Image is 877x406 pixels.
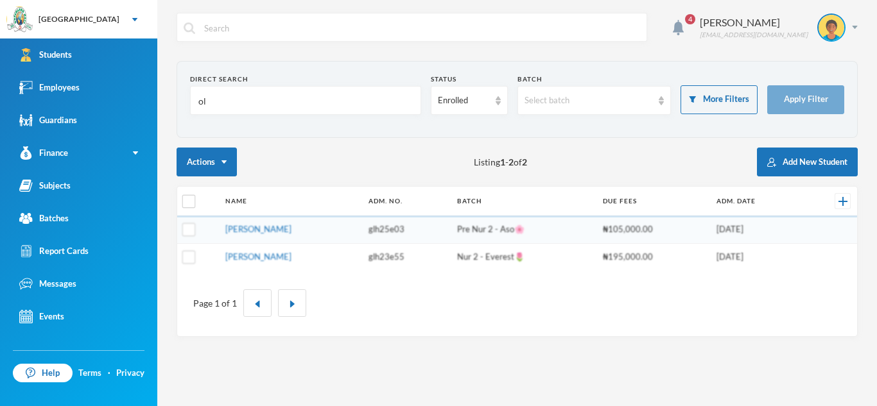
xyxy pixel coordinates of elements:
[19,48,72,62] div: Students
[19,81,80,94] div: Employees
[508,156,514,167] b: 2
[685,14,695,24] span: 4
[757,148,858,176] button: Add New Student
[193,296,237,310] div: Page 1 of 1
[219,187,362,216] th: Name
[19,179,71,192] div: Subjects
[225,224,291,234] a: [PERSON_NAME]
[838,197,847,206] img: +
[19,114,77,127] div: Guardians
[362,216,451,244] td: glh25e03
[19,277,76,291] div: Messages
[710,216,804,244] td: [DATE]
[39,13,119,25] div: [GEOGRAPHIC_DATA]
[19,310,64,323] div: Events
[19,146,68,160] div: Finance
[362,187,451,216] th: Adm. No.
[596,243,711,270] td: ₦195,000.00
[78,367,101,380] a: Terms
[700,30,808,40] div: [EMAIL_ADDRESS][DOMAIN_NAME]
[7,7,33,33] img: logo
[451,216,596,244] td: Pre Nur 2 - Aso🌸
[451,187,596,216] th: Batch
[710,187,804,216] th: Adm. Date
[177,148,237,176] button: Actions
[19,212,69,225] div: Batches
[431,74,508,84] div: Status
[710,243,804,270] td: [DATE]
[596,216,711,244] td: ₦105,000.00
[225,251,291,262] a: [PERSON_NAME]
[474,155,527,169] span: Listing - of
[116,367,144,380] a: Privacy
[819,15,844,40] img: STUDENT
[596,187,711,216] th: Due Fees
[700,15,808,30] div: [PERSON_NAME]
[681,85,758,114] button: More Filters
[451,243,596,270] td: Nur 2 - Everest🌷
[525,94,653,107] div: Select batch
[362,243,451,270] td: glh23e55
[19,244,89,258] div: Report Cards
[184,22,195,34] img: search
[767,85,844,114] button: Apply Filter
[108,367,110,380] div: ·
[438,94,489,107] div: Enrolled
[522,156,527,167] b: 2
[190,74,421,84] div: Direct Search
[500,156,505,167] b: 1
[517,74,672,84] div: Batch
[203,13,640,42] input: Search
[13,364,73,383] a: Help
[197,87,414,115] input: Name, Admin No, Phone number, Email Address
